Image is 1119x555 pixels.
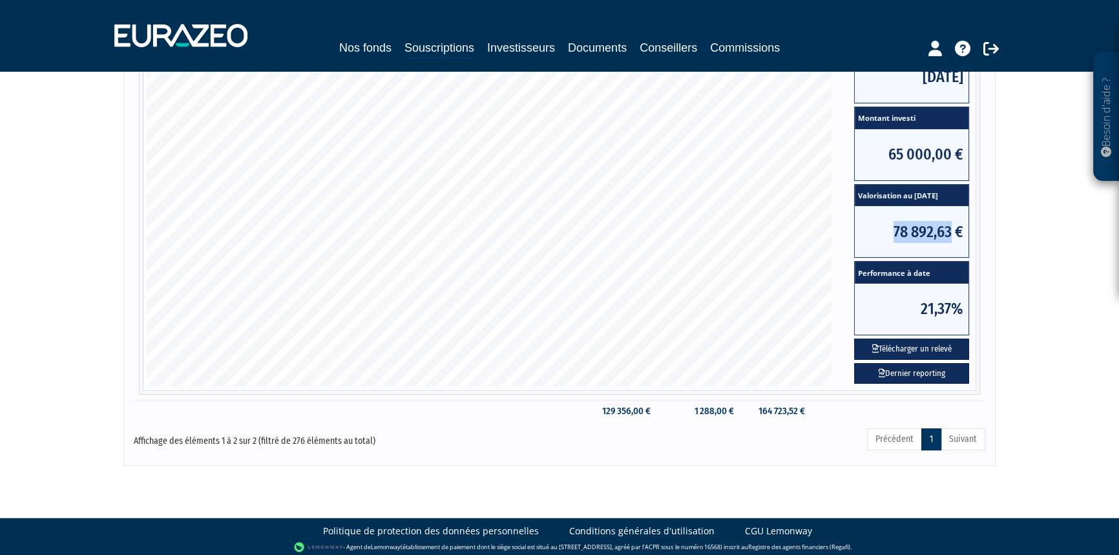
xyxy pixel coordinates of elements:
[656,400,740,423] td: 1 288,00 €
[854,339,969,360] button: Télécharger un relevé
[855,206,968,257] span: 78 892,63 €
[748,542,850,550] a: Registre des agents financiers (Regafi)
[854,363,969,384] a: Dernier reporting
[569,525,715,538] a: Conditions générales d'utilisation
[745,525,812,538] a: CGU Lemonway
[371,542,401,550] a: Lemonway
[855,262,968,284] span: Performance à date
[134,427,477,448] div: Affichage des éléments 1 à 2 sur 2 (filtré de 276 éléments au total)
[855,52,968,103] span: [DATE]
[855,107,968,129] span: Montant investi
[568,39,627,57] a: Documents
[114,24,247,47] img: 1732889491-logotype_eurazeo_blanc_rvb.png
[855,185,968,207] span: Valorisation au [DATE]
[13,541,1106,554] div: - Agent de (établissement de paiement dont le siège social est situé au [STREET_ADDRESS], agréé p...
[740,400,811,423] td: 164 723,52 €
[921,428,941,450] a: 1
[710,39,780,57] a: Commissions
[1099,59,1114,175] p: Besoin d'aide ?
[294,541,344,554] img: logo-lemonway.png
[583,400,656,423] td: 129 356,00 €
[339,39,392,57] a: Nos fonds
[487,39,555,57] a: Investisseurs
[323,525,539,538] a: Politique de protection des données personnelles
[855,284,968,335] span: 21,37%
[640,39,697,57] a: Conseillers
[855,129,968,180] span: 65 000,00 €
[404,39,474,59] a: Souscriptions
